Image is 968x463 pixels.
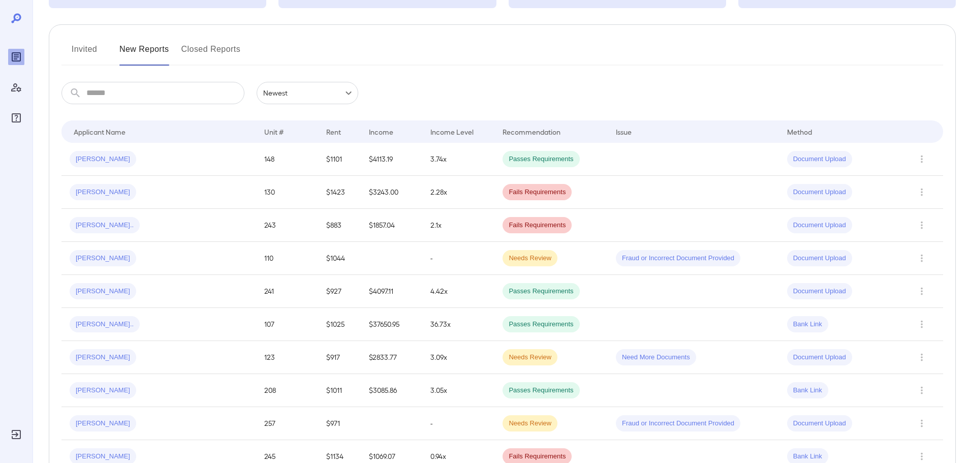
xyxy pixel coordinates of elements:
[503,126,560,138] div: Recommendation
[503,155,579,164] span: Passes Requirements
[119,41,169,66] button: New Reports
[787,353,852,362] span: Document Upload
[422,143,494,176] td: 3.74x
[787,419,852,428] span: Document Upload
[914,382,930,398] button: Row Actions
[422,308,494,341] td: 36.73x
[8,49,24,65] div: Reports
[361,176,423,209] td: $3243.00
[422,242,494,275] td: -
[361,275,423,308] td: $4097.11
[503,452,572,461] span: Fails Requirements
[361,143,423,176] td: $4113.19
[256,242,318,275] td: 110
[503,188,572,197] span: Fails Requirements
[8,110,24,126] div: FAQ
[503,254,557,263] span: Needs Review
[422,407,494,440] td: -
[326,126,342,138] div: Rent
[70,287,136,296] span: [PERSON_NAME]
[787,386,828,395] span: Bank Link
[70,386,136,395] span: [PERSON_NAME]
[616,419,740,428] span: Fraud or Incorrect Document Provided
[914,151,930,167] button: Row Actions
[503,353,557,362] span: Needs Review
[503,221,572,230] span: Fails Requirements
[503,419,557,428] span: Needs Review
[256,407,318,440] td: 257
[70,221,140,230] span: [PERSON_NAME]..
[318,143,361,176] td: $1101
[70,353,136,362] span: [PERSON_NAME]
[256,209,318,242] td: 243
[70,419,136,428] span: [PERSON_NAME]
[422,209,494,242] td: 2.1x
[318,374,361,407] td: $1011
[914,316,930,332] button: Row Actions
[787,126,812,138] div: Method
[787,287,852,296] span: Document Upload
[616,254,740,263] span: Fraud or Incorrect Document Provided
[914,250,930,266] button: Row Actions
[257,82,358,104] div: Newest
[318,209,361,242] td: $883
[318,407,361,440] td: $971
[70,254,136,263] span: [PERSON_NAME]
[914,217,930,233] button: Row Actions
[422,374,494,407] td: 3.05x
[256,308,318,341] td: 107
[503,320,579,329] span: Passes Requirements
[318,242,361,275] td: $1044
[256,143,318,176] td: 148
[787,221,852,230] span: Document Upload
[503,287,579,296] span: Passes Requirements
[361,308,423,341] td: $37650.95
[264,126,284,138] div: Unit #
[430,126,474,138] div: Income Level
[8,426,24,443] div: Log Out
[181,41,241,66] button: Closed Reports
[361,374,423,407] td: $3085.86
[74,126,126,138] div: Applicant Name
[361,209,423,242] td: $1857.04
[8,79,24,96] div: Manage Users
[787,452,828,461] span: Bank Link
[914,415,930,431] button: Row Actions
[914,349,930,365] button: Row Actions
[318,275,361,308] td: $927
[914,184,930,200] button: Row Actions
[256,275,318,308] td: 241
[256,341,318,374] td: 123
[787,320,828,329] span: Bank Link
[256,374,318,407] td: 208
[503,386,579,395] span: Passes Requirements
[369,126,393,138] div: Income
[787,254,852,263] span: Document Upload
[361,341,423,374] td: $2833.77
[422,176,494,209] td: 2.28x
[787,155,852,164] span: Document Upload
[318,176,361,209] td: $1423
[61,41,107,66] button: Invited
[914,283,930,299] button: Row Actions
[422,275,494,308] td: 4.42x
[422,341,494,374] td: 3.09x
[318,341,361,374] td: $917
[616,353,696,362] span: Need More Documents
[787,188,852,197] span: Document Upload
[318,308,361,341] td: $1025
[256,176,318,209] td: 130
[70,155,136,164] span: [PERSON_NAME]
[70,188,136,197] span: [PERSON_NAME]
[70,452,136,461] span: [PERSON_NAME]
[616,126,632,138] div: Issue
[70,320,140,329] span: [PERSON_NAME]..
